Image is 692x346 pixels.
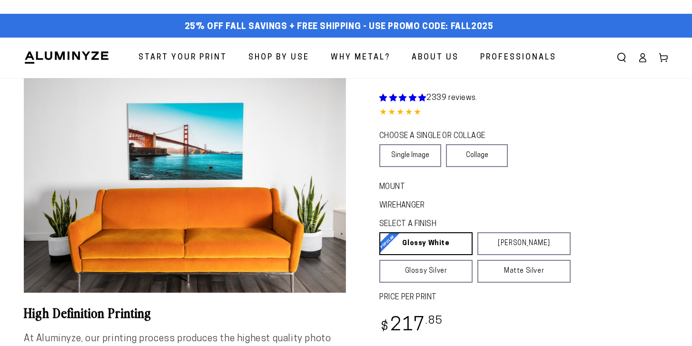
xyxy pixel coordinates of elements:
b: High Definition Printing [24,303,151,321]
a: Start Your Print [131,45,234,70]
legend: CHOOSE A SINGLE OR COLLAGE [379,131,499,142]
span: About Us [412,51,459,65]
summary: Search our site [611,47,632,68]
a: Professionals [473,45,563,70]
span: $ [381,321,389,334]
a: Single Image [379,144,441,167]
span: Professionals [480,51,556,65]
span: Start Your Print [138,51,227,65]
legend: SELECT A FINISH [379,219,549,230]
legend: Mount [379,182,395,193]
span: Shop By Use [248,51,309,65]
a: Why Metal? [324,45,397,70]
media-gallery: Gallery Viewer [24,78,346,293]
span: Why Metal? [331,51,390,65]
bdi: 217 [379,316,443,335]
legend: WireHanger [379,200,407,211]
a: Shop By Use [241,45,316,70]
div: 4.84 out of 5.0 stars [379,106,668,120]
label: PRICE PER PRINT [379,292,668,303]
sup: .85 [425,316,443,326]
img: Aluminyze [24,50,109,65]
a: Glossy Silver [379,260,473,283]
a: About Us [405,45,466,70]
span: 25% off FALL Savings + Free Shipping - Use Promo Code: FALL2025 [185,22,494,32]
a: Collage [446,144,508,167]
a: [PERSON_NAME] [477,232,571,255]
a: Glossy White [379,232,473,255]
a: Matte Silver [477,260,571,283]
